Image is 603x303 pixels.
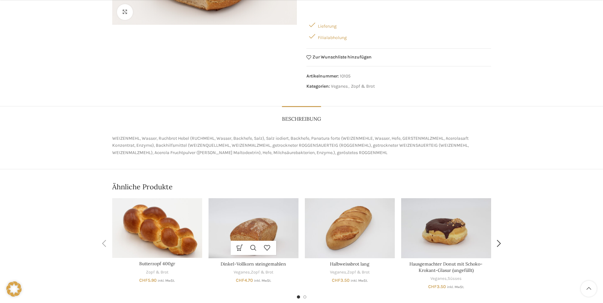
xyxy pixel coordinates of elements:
[491,236,507,252] div: Next slide
[312,55,372,59] span: Zur Wunschliste hinzufügen
[351,84,375,89] a: Zopf & Brot
[351,279,368,283] small: inkl. MwSt.
[409,261,483,273] a: Hausgemachter Donut mit Schoko-Krokant-Glasur (ungefüllt)
[331,84,348,89] a: Veganes
[112,198,202,258] a: Butterzopf 400gr
[109,198,205,283] div: 1 / 8
[305,198,395,258] a: Halbweissbrot lang
[247,241,260,255] a: Schnellansicht
[306,84,330,89] span: Kategorien:
[348,83,349,90] span: ,
[401,276,491,282] div: ,
[209,198,298,258] a: Dinkel-Vollkorn steingemahlen
[581,281,597,297] a: Scroll to top button
[398,198,494,289] div: 4 / 8
[112,182,173,192] span: Ähnliche Produkte
[221,261,286,267] a: Dinkel-Vollkorn steingemahlen
[254,279,271,283] small: inkl. MwSt.
[306,30,491,42] div: Filialabholung
[236,278,244,283] span: CHF
[282,116,321,122] span: Beschreibung
[430,276,447,282] a: Veganes
[428,284,437,289] span: CHF
[158,279,175,283] small: inkl. MwSt.
[205,198,302,283] div: 2 / 8
[447,285,464,289] small: inkl. MwSt.
[330,261,369,267] a: Halbweissbrot lang
[233,241,247,255] a: In den Warenkorb legen: „Dinkel-Vollkorn steingemahlen“
[347,269,370,275] a: Zopf & Brot
[428,284,446,289] bdi: 3.50
[340,73,351,79] span: 10105
[209,269,298,275] div: ,
[448,276,462,282] a: Süsses
[306,55,372,60] a: Zur Wunschliste hinzufügen
[401,198,491,258] a: Hausgemachter Donut mit Schoko-Krokant-Glasur (ungefüllt)
[306,73,339,79] span: Artikelnummer:
[139,278,148,283] span: CHF
[305,269,395,275] div: ,
[139,278,157,283] bdi: 5.90
[112,135,491,156] p: WEIZENMEHL, Wasser, Ruchbrot Hebel (RUCHMEHL, Wasser, Backhefe, Salz), Salz iodiert, Backhefe, Pa...
[330,269,346,275] a: Veganes
[306,19,491,30] div: Lieferung
[302,198,398,283] div: 3 / 8
[236,278,253,283] bdi: 4.70
[303,295,306,299] li: Go to slide 2
[146,269,168,275] a: Zopf & Brot
[297,295,300,299] li: Go to slide 1
[234,269,250,275] a: Veganes
[96,236,112,252] div: Previous slide
[251,269,273,275] a: Zopf & Brot
[332,278,340,283] span: CHF
[139,261,175,266] a: Butterzopf 400gr
[332,278,350,283] bdi: 3.50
